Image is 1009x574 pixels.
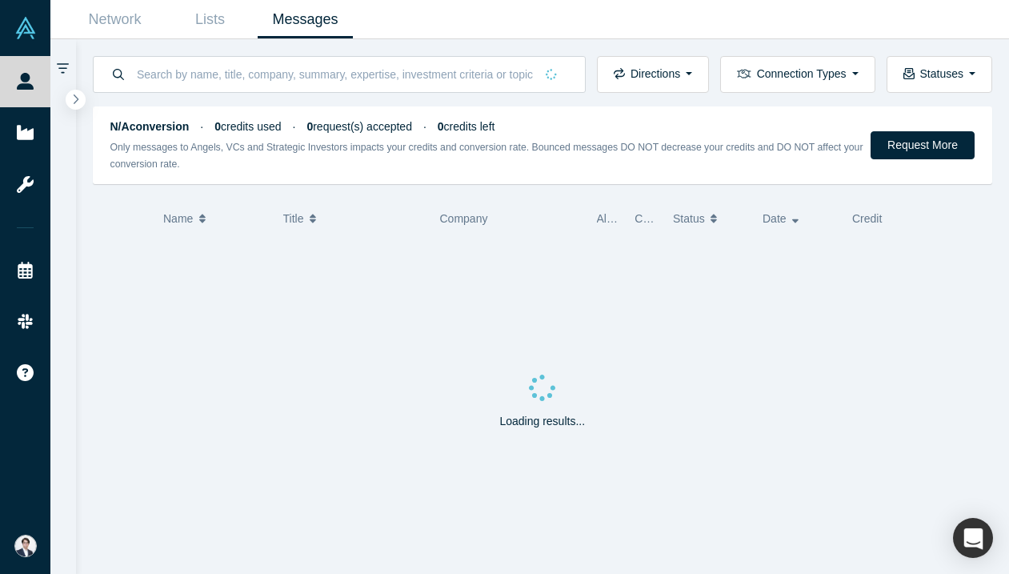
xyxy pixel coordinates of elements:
span: Title [283,202,304,235]
button: Statuses [887,56,992,93]
button: Date [763,202,835,235]
small: Only messages to Angels, VCs and Strategic Investors impacts your credits and conversion rate. Bo... [110,142,863,170]
img: Eisuke Shimizu's Account [14,535,37,557]
span: Connection Type [635,212,719,225]
button: Request More [871,131,975,159]
span: Credit [852,212,882,225]
button: Title [283,202,423,235]
a: Messages [258,1,353,38]
span: Company [440,212,488,225]
span: Status [673,202,705,235]
button: Status [673,202,746,235]
strong: 0 [306,120,313,133]
button: Directions [597,56,709,93]
span: Alchemist Role [597,212,671,225]
span: Date [763,202,787,235]
a: Lists [162,1,258,38]
input: Search by name, title, company, summary, expertise, investment criteria or topics of focus [135,55,535,93]
span: credits left [438,120,495,133]
strong: N/A conversion [110,120,190,133]
span: request(s) accepted [306,120,412,133]
span: · [423,120,426,133]
span: · [200,120,203,133]
button: Connection Types [720,56,875,93]
a: Network [67,1,162,38]
button: Name [163,202,266,235]
strong: 0 [438,120,444,133]
img: Alchemist Vault Logo [14,17,37,39]
p: Loading results... [499,413,585,430]
span: Name [163,202,193,235]
strong: 0 [214,120,221,133]
span: credits used [214,120,281,133]
span: · [293,120,296,133]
